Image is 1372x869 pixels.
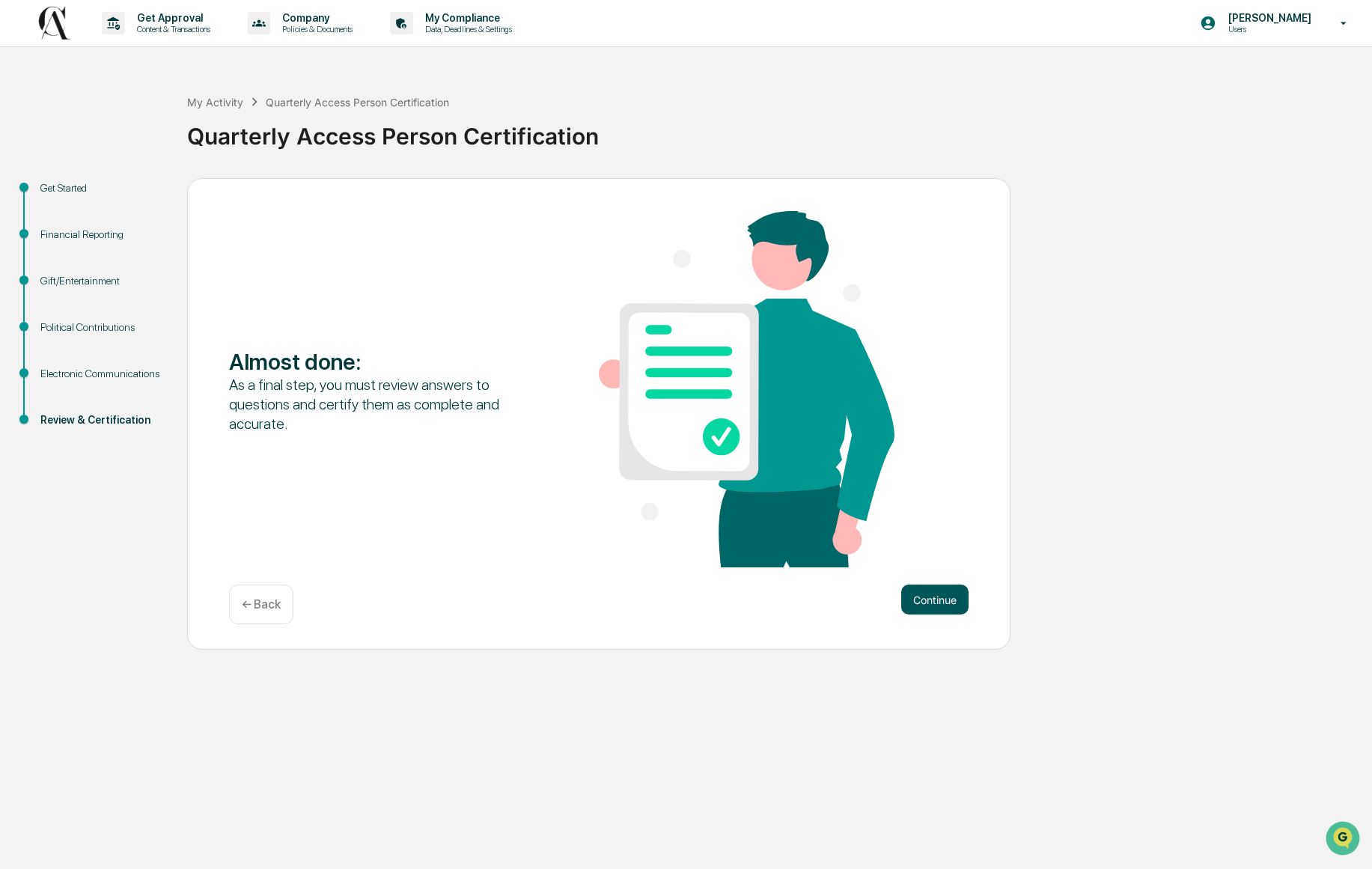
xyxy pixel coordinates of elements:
p: Data, Deadlines & Settings [413,24,519,34]
span: Attestations [124,284,186,299]
p: Content & Transactions [125,24,218,34]
div: Get Started [40,180,163,196]
p: Users [1216,24,1319,34]
div: Financial Reporting [40,227,163,243]
span: Pylon [149,350,181,361]
div: My Activity [187,96,243,109]
div: 🔎 [15,314,27,326]
img: Almost done [599,211,894,567]
div: As a final step, you must review answers to questions and certify them as complete and accurate. [229,375,525,433]
p: [PERSON_NAME] [1216,12,1319,24]
div: Quarterly Access Person Certification [266,96,449,109]
div: Start new chat [51,210,246,225]
span: Preclearance [30,284,97,299]
p: Company [270,12,360,24]
p: How can we help? [15,127,272,151]
div: We're available if you need us! [51,225,189,237]
button: Continue [901,585,969,615]
div: Quarterly Access Person Certification [187,111,1365,150]
p: Get Approval [125,12,218,24]
div: Political Contributions [40,320,163,335]
div: Review & Certification [40,412,163,428]
span: Data Lookup [30,313,94,328]
p: ← Back [242,597,281,612]
a: 🗄️Attestations [103,278,192,305]
div: 🖐️ [15,286,27,298]
img: 1746055101610-c473b297-6a78-478c-a979-82029cc54cd1 [15,210,42,237]
div: Electronic Communications [40,366,163,382]
p: Policies & Documents [270,24,360,34]
img: logo [36,6,72,40]
iframe: Open customer support [1324,820,1365,860]
a: Powered byPylon [106,349,181,361]
div: Gift/Entertainment [40,273,163,289]
img: Greenboard [15,82,45,112]
p: My Compliance [413,12,519,24]
a: 🖐️Preclearance [9,278,103,305]
div: Almost done : [229,348,525,375]
a: 🔎Data Lookup [9,307,100,334]
button: Start new chat [254,215,272,233]
div: 🗄️ [109,286,121,298]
